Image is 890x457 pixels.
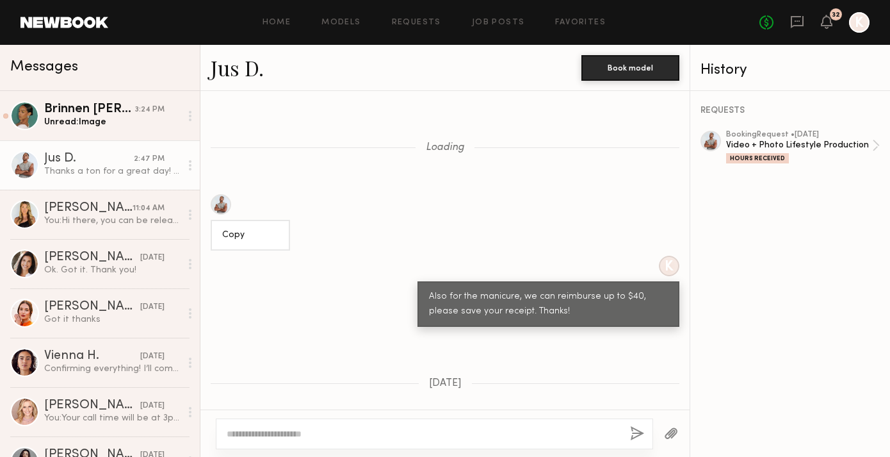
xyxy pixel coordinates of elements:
[44,363,181,375] div: Confirming everything! I’ll come with my hair straightened as well
[44,412,181,424] div: You: Your call time will be at 3pm. We'll be there earlier. Thanks!
[140,351,165,363] div: [DATE]
[44,264,181,276] div: Ok. Got it. Thank you!
[700,106,880,115] div: REQUESTS
[832,12,840,19] div: 32
[211,54,264,81] a: Jus D.
[726,139,872,151] div: Video + Photo Lifestyle Production
[140,400,165,412] div: [DATE]
[429,378,462,389] span: [DATE]
[10,60,78,74] span: Messages
[392,19,441,27] a: Requests
[44,350,140,363] div: Vienna H.
[135,104,165,116] div: 3:24 PM
[321,19,360,27] a: Models
[44,251,140,264] div: [PERSON_NAME]
[44,215,181,227] div: You: Hi there, you can be released, thank you!
[140,301,165,313] div: [DATE]
[700,63,880,78] div: History
[134,153,165,165] div: 2:47 PM
[263,19,291,27] a: Home
[472,19,525,27] a: Job Posts
[140,252,165,264] div: [DATE]
[44,313,181,326] div: Got it thanks
[581,55,679,81] button: Book model
[726,131,880,163] a: bookingRequest •[DATE]Video + Photo Lifestyle ProductionHours Received
[44,103,135,116] div: Brinnen [PERSON_NAME]
[555,19,606,27] a: Favorites
[426,142,464,153] span: Loading
[44,116,181,128] div: Unread: Image
[849,12,870,33] a: K
[429,290,668,319] div: Also for the manicure, we can reimburse up to $40, please save your receipt. Thanks!
[581,62,679,72] a: Book model
[44,202,133,215] div: [PERSON_NAME]
[222,228,279,243] div: Copy
[44,165,181,178] div: Thanks a ton for a great day! Cant wait to see how everything comes out! Cheers
[133,203,165,215] div: 11:04 AM
[44,153,134,165] div: Jus D.
[726,131,872,139] div: booking Request • [DATE]
[44,399,140,412] div: [PERSON_NAME]
[726,153,789,163] div: Hours Received
[44,301,140,313] div: [PERSON_NAME]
